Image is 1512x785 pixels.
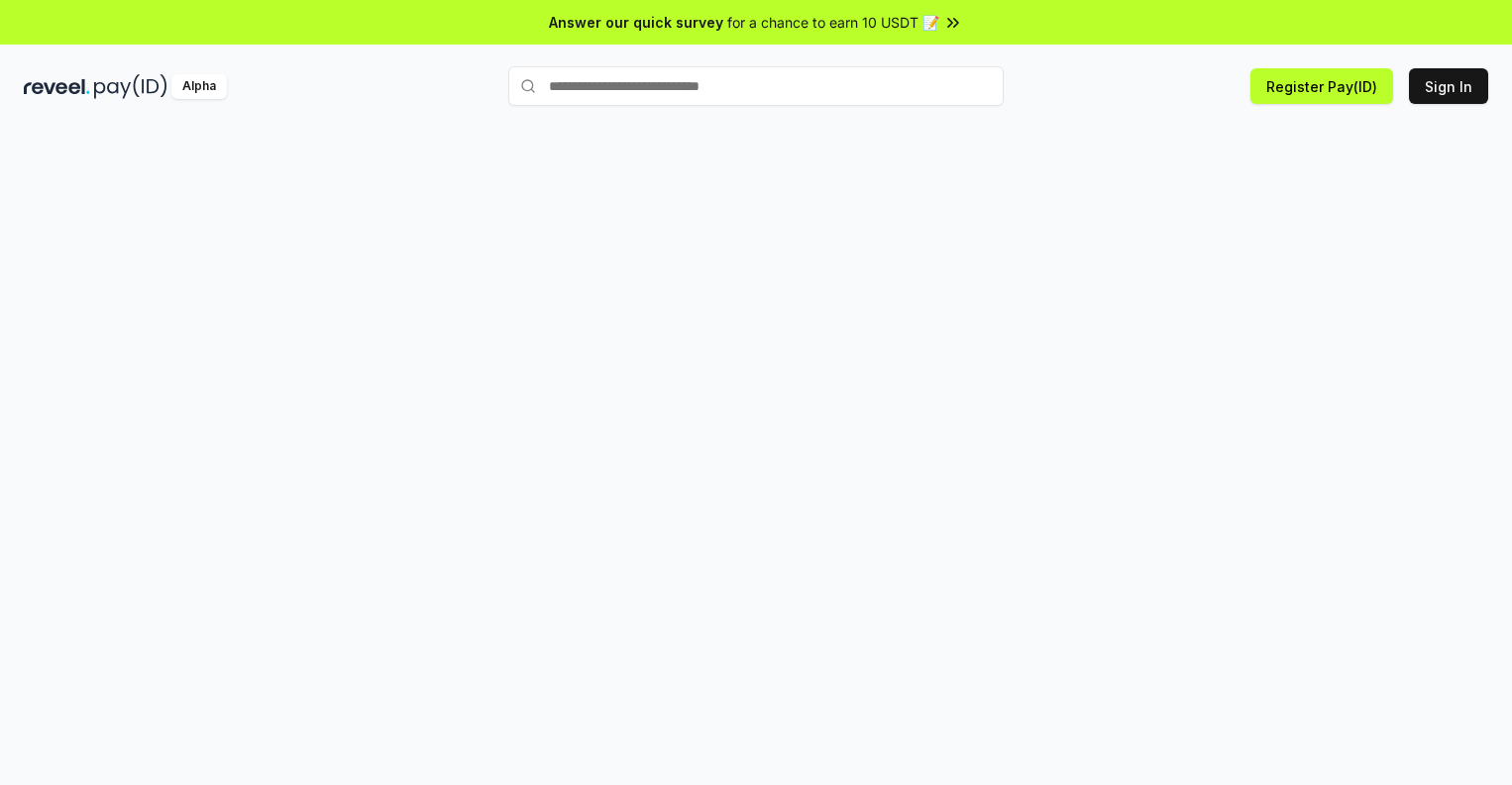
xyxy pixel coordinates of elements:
[1409,68,1488,104] button: Sign In
[549,12,723,33] span: Answer our quick survey
[171,74,227,99] div: Alpha
[94,74,167,99] img: pay_id
[727,12,939,33] span: for a chance to earn 10 USDT 📝
[24,74,90,99] img: reveel_dark
[1250,68,1393,104] button: Register Pay(ID)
